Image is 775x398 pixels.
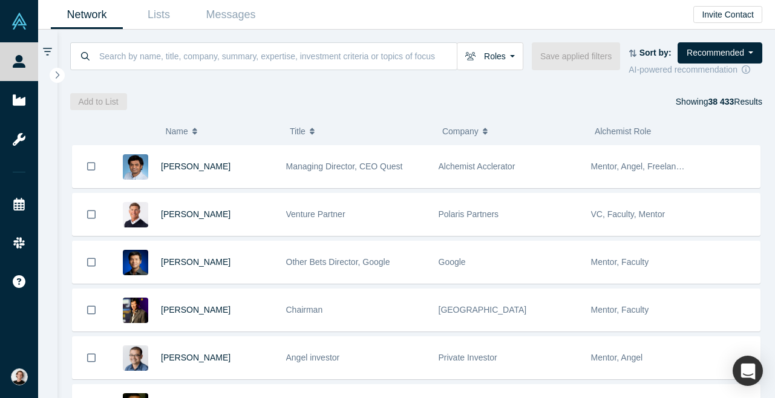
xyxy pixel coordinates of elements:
[439,161,515,171] span: Alchemist Acclerator
[290,119,430,144] button: Title
[639,48,672,57] strong: Sort by:
[286,305,323,315] span: Chairman
[165,119,277,144] button: Name
[98,42,457,70] input: Search by name, title, company, summary, expertise, investment criteria or topics of focus
[290,119,306,144] span: Title
[123,345,148,371] img: Danny Chee's Profile Image
[442,119,582,144] button: Company
[439,209,499,219] span: Polaris Partners
[165,119,188,144] span: Name
[73,145,110,188] button: Bookmark
[51,1,123,29] a: Network
[123,202,148,227] img: Gary Swart's Profile Image
[286,353,340,362] span: Angel investor
[73,194,110,235] button: Bookmark
[286,161,403,171] span: Managing Director, CEO Quest
[439,257,466,267] span: Google
[73,289,110,331] button: Bookmark
[73,241,110,283] button: Bookmark
[591,305,649,315] span: Mentor, Faculty
[693,6,762,23] button: Invite Contact
[708,97,734,106] strong: 38 433
[678,42,762,64] button: Recommended
[457,42,523,70] button: Roles
[286,257,390,267] span: Other Bets Director, Google
[161,305,231,315] a: [PERSON_NAME]
[629,64,762,76] div: AI-powered recommendation
[11,368,28,385] img: Turo Pekari's Account
[161,353,231,362] a: [PERSON_NAME]
[70,93,127,110] button: Add to List
[195,1,267,29] a: Messages
[123,1,195,29] a: Lists
[442,119,479,144] span: Company
[123,250,148,275] img: Steven Kan's Profile Image
[595,126,651,136] span: Alchemist Role
[532,42,620,70] button: Save applied filters
[11,13,28,30] img: Alchemist Vault Logo
[591,353,643,362] span: Mentor, Angel
[439,353,497,362] span: Private Investor
[286,209,345,219] span: Venture Partner
[161,209,231,219] a: [PERSON_NAME]
[123,154,148,180] img: Gnani Palanikumar's Profile Image
[161,161,231,171] a: [PERSON_NAME]
[439,305,527,315] span: [GEOGRAPHIC_DATA]
[161,257,231,267] a: [PERSON_NAME]
[123,298,148,323] img: Timothy Chou's Profile Image
[591,257,649,267] span: Mentor, Faculty
[708,97,762,106] span: Results
[591,209,665,219] span: VC, Faculty, Mentor
[73,337,110,379] button: Bookmark
[676,93,762,110] div: Showing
